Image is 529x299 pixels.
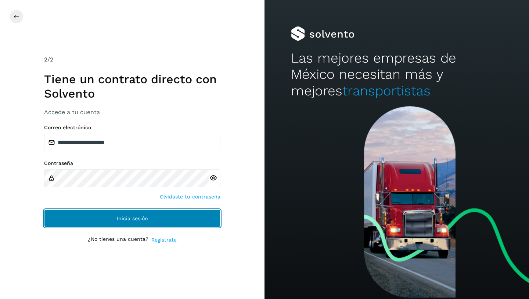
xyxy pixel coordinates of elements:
h2: Las mejores empresas de México necesitan más y mejores [291,50,503,99]
label: Contraseña [44,160,220,166]
span: 2 [44,56,47,63]
span: Inicia sesión [117,216,148,221]
h3: Accede a tu cuenta [44,109,220,116]
h1: Tiene un contrato directo con Solvento [44,72,220,101]
label: Correo electrónico [44,124,220,131]
p: ¿No tienes una cuenta? [88,236,148,244]
span: transportistas [342,83,431,99]
a: Olvidaste tu contraseña [160,193,220,201]
div: /2 [44,55,220,64]
a: Regístrate [151,236,177,244]
button: Inicia sesión [44,210,220,227]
